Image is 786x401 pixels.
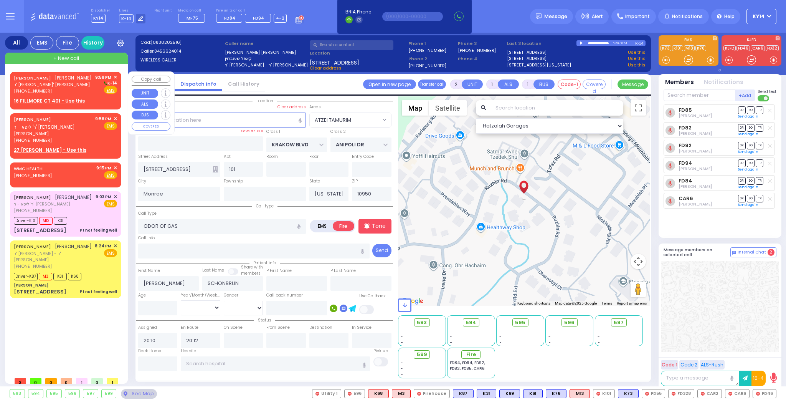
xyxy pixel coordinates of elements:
[224,154,231,160] label: Apt
[462,80,483,89] button: UNIT
[679,178,692,184] a: FD84
[507,62,571,68] a: [STREET_ADDRESS][US_STATE]
[466,351,476,358] span: Fire
[756,142,763,149] span: TR
[679,143,692,148] a: FD92
[628,62,646,68] a: Use this
[515,319,525,326] span: 595
[679,107,692,113] a: FD85
[202,267,224,273] label: Last Name
[102,389,116,398] div: 599
[224,15,235,21] span: FD84
[450,334,452,340] span: -
[224,325,243,331] label: On Scene
[628,55,646,62] a: Use this
[417,392,421,396] img: red-radio-icon.svg
[309,154,319,160] label: Floor
[598,328,600,334] span: -
[546,389,566,398] div: BLS
[665,78,694,87] button: Members
[216,8,287,13] label: Fire units on call
[345,8,371,15] span: BRIA Phone
[330,268,356,274] label: P Last Name
[359,293,386,299] label: Use Callback
[507,55,547,62] a: [STREET_ADDRESS]
[466,319,476,326] span: 594
[249,260,280,266] span: Patient info
[107,172,115,178] u: EMS
[114,194,117,200] span: ✕
[596,392,600,396] img: red-radio-icon.svg
[39,273,52,280] span: M3
[679,113,712,119] span: Chris VanRiperq
[517,178,530,201] div: KOPPEL SCHONBRUN
[30,378,41,384] span: 0
[382,12,443,21] input: (000)000-00000
[119,14,134,23] span: K-14
[14,137,52,143] span: [PHONE_NUMBER]
[266,268,292,274] label: P First Name
[507,49,547,56] a: [STREET_ADDRESS]
[756,195,763,202] span: TR
[14,250,92,263] span: ר' [PERSON_NAME] - ר' [PERSON_NAME]
[631,282,646,297] button: Drag Pegman onto the map to open Street View
[613,39,619,48] div: 0:00
[536,13,542,19] img: message.svg
[104,249,117,257] span: EMS
[80,227,117,233] div: Pt not feeling well
[241,264,263,270] small: Share with
[738,195,746,202] span: DR
[53,55,79,62] span: + New call
[83,389,98,398] div: 597
[661,360,678,370] button: Code 1
[458,47,496,53] label: [PHONE_NUMBER]
[363,80,416,89] a: Open in new page
[756,106,763,114] span: TR
[310,50,406,56] label: Location
[14,124,75,130] span: ר' ליפא - ר' [PERSON_NAME]
[408,56,455,62] span: Phone 2
[55,194,92,200] span: [PERSON_NAME]
[738,124,746,131] span: DR
[766,45,779,51] a: FD32
[14,217,38,225] span: Driver-K101
[14,273,38,280] span: Driver-K87
[175,80,222,88] a: Dispatch info
[39,217,53,225] span: M13
[373,348,388,354] label: Pick up
[659,38,718,43] label: EMS
[401,366,403,371] span: -
[224,178,243,184] label: Township
[14,116,51,123] a: [PERSON_NAME]
[138,235,155,241] label: Call Info
[253,98,277,104] span: Location
[704,78,743,87] button: Notifications
[14,81,92,88] span: ר' [PERSON_NAME]' [PERSON_NAME]
[154,8,172,13] label: Night unit
[368,389,389,398] div: ALS
[499,334,502,340] span: -
[65,389,80,398] div: 596
[14,201,92,207] span: ר' ליפא - ר' [PERSON_NAME]
[266,154,278,160] label: Room
[417,351,427,358] span: 599
[747,142,755,149] span: SO
[753,13,765,20] span: KY14
[107,88,115,93] u: EMS
[401,360,403,366] span: -
[310,65,342,71] span: Clear address
[312,389,341,398] div: Utility 1
[450,328,452,334] span: -
[372,222,386,230] p: Tone
[458,56,505,62] span: Phone 4
[490,100,623,116] input: Search location
[664,247,730,257] h5: Message members on selected call
[68,273,81,280] span: K68
[548,328,551,334] span: -
[738,202,758,207] a: Send again
[54,217,67,225] span: K31
[523,389,543,398] div: BLS
[224,292,238,298] label: Gender
[14,227,66,234] div: [STREET_ADDRESS]
[402,100,429,116] button: Show street map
